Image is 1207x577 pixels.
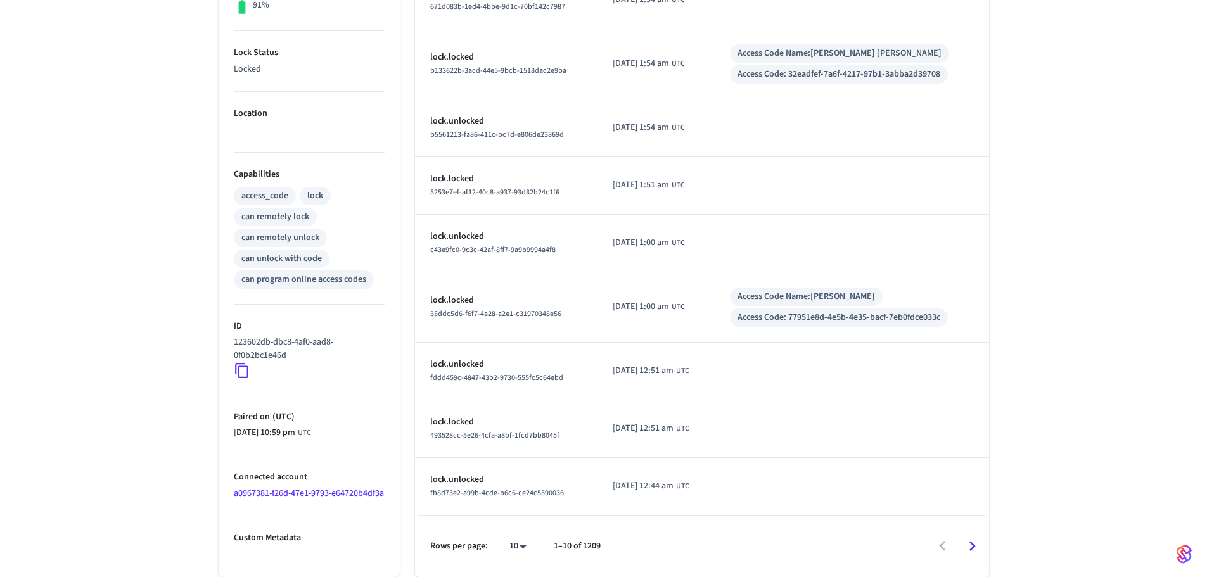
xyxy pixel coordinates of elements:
p: lock.unlocked [430,115,582,128]
p: 1–10 of 1209 [554,540,601,553]
span: 671d083b-1ed4-4bbe-9d1c-70bf142c7987 [430,1,565,12]
span: [DATE] 1:54 am [613,121,669,134]
p: lock.locked [430,51,582,64]
div: UCT [613,479,689,493]
div: 10 [503,537,533,555]
p: lock.locked [430,415,582,429]
img: SeamLogoGradient.69752ec5.svg [1177,544,1192,564]
span: 35ddc5d6-f6f7-4a28-a2e1-c31970348e56 [430,308,561,319]
p: Location [234,107,385,120]
span: 5253e7ef-af12-40c8-a937-93d32b24c1f6 [430,187,559,198]
div: can remotely lock [241,210,309,224]
div: UCT [234,426,311,440]
span: [DATE] 1:00 am [613,236,669,250]
div: access_code [241,189,288,203]
div: UCT [613,422,689,435]
span: [DATE] 1:54 am [613,57,669,70]
div: Access Code: 77951e8d-4e5b-4e35-bacf-7eb0fdce033c [738,311,940,324]
div: UCT [613,364,689,377]
span: [DATE] 10:59 pm [234,426,295,440]
span: [DATE] 12:44 am [613,479,674,493]
p: Paired on [234,410,385,424]
span: b133622b-3acd-44e5-9bcb-1518dac2e9ba [430,65,566,76]
span: fb8d73e2-a99b-4cde-b6c6-ce24c5590036 [430,488,564,498]
span: UTC [672,180,685,191]
span: fddd459c-4847-43b2-9730-555fc5c64ebd [430,372,563,383]
p: — [234,124,385,137]
p: lock.unlocked [430,230,582,243]
span: b5561213-fa86-411c-bc7d-e806de23869d [430,129,564,140]
div: can program online access codes [241,273,366,286]
p: Rows per page: [430,540,488,553]
div: can remotely unlock [241,231,319,244]
span: UTC [676,481,689,492]
span: UTC [676,365,689,377]
span: [DATE] 1:51 am [613,179,669,192]
span: [DATE] 1:00 am [613,300,669,314]
span: UTC [672,238,685,249]
div: Access Code Name: [PERSON_NAME] [PERSON_NAME] [738,47,942,60]
span: UTC [672,301,685,313]
p: Capabilities [234,168,385,181]
span: [DATE] 12:51 am [613,364,674,377]
p: Locked [234,63,385,76]
div: can unlock with code [241,252,322,265]
div: lock [307,189,323,203]
span: ( UTC ) [270,410,295,423]
span: UTC [676,423,689,434]
div: UCT [613,57,685,70]
div: UCT [613,121,685,134]
p: lock.locked [430,172,582,186]
p: ID [234,320,385,333]
span: [DATE] 12:51 am [613,422,674,435]
p: Custom Metadata [234,531,385,545]
p: 123602db-dbc8-4af0-aad8-0f0b2bc1e46d [234,336,380,362]
p: Lock Status [234,46,385,60]
span: UTC [672,122,685,134]
span: c43e9fc0-9c3c-42af-8ff7-9a9b9994a4f8 [430,244,556,255]
p: Connected account [234,471,385,484]
p: lock.unlocked [430,473,582,486]
div: UCT [613,236,685,250]
a: a0967381-f26d-47e1-9793-e64720b4df3a [234,487,384,500]
span: UTC [672,58,685,70]
span: UTC [298,428,311,439]
p: lock.unlocked [430,358,582,371]
div: Access Code: 32eadfef-7a6f-4217-97b1-3abba2d39708 [738,68,940,81]
div: UCT [613,179,685,192]
button: Go to next page [957,531,987,561]
p: lock.locked [430,294,582,307]
div: Access Code Name: [PERSON_NAME] [738,290,875,303]
span: 493528cc-5e26-4cfa-a8bf-1fcd7bb8045f [430,430,559,441]
div: UCT [613,300,685,314]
